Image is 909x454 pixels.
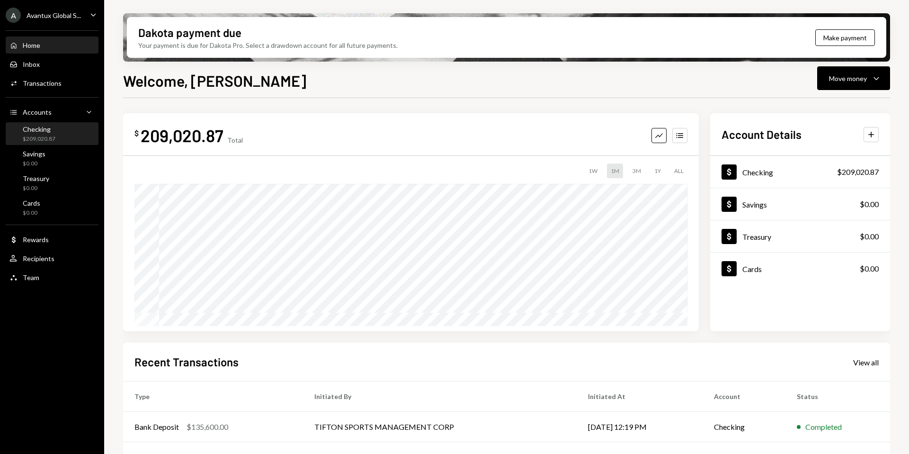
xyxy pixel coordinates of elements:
div: 209,020.87 [141,125,223,146]
th: Status [785,381,890,412]
a: Savings$0.00 [6,147,98,170]
div: Cards [23,199,40,207]
td: Checking [703,412,785,442]
td: TIFTON SPORTS MANAGEMENT CORP [303,412,577,442]
div: Transactions [23,79,62,87]
a: Inbox [6,55,98,73]
div: Checking [23,125,55,133]
h2: Recent Transactions [134,354,239,370]
a: Home [6,36,98,54]
div: $ [134,128,139,138]
div: Savings [742,200,767,209]
a: Savings$0.00 [710,188,890,220]
div: $0.00 [860,231,879,242]
a: Cards$0.00 [6,196,98,219]
th: Initiated By [303,381,577,412]
div: Rewards [23,236,49,244]
div: 1W [585,163,601,178]
div: Completed [805,421,842,433]
div: Recipients [23,254,54,263]
div: Move money [829,73,867,83]
div: Total [227,136,243,144]
div: Bank Deposit [134,421,179,433]
div: $209,020.87 [837,166,879,178]
div: Dakota payment due [138,25,241,40]
a: View all [853,357,879,367]
div: $0.00 [860,263,879,274]
div: Treasury [742,232,771,241]
div: 3M [629,163,645,178]
a: Transactions [6,74,98,91]
div: Checking [742,168,773,177]
a: Checking$209,020.87 [6,122,98,145]
div: View all [853,358,879,367]
div: $209,020.87 [23,135,55,143]
button: Move money [817,66,890,90]
h1: Welcome, [PERSON_NAME] [123,71,306,90]
th: Type [123,381,303,412]
div: $135,600.00 [187,421,228,433]
th: Account [703,381,785,412]
div: Accounts [23,108,52,116]
a: Team [6,269,98,286]
div: Savings [23,150,45,158]
h2: Account Details [722,127,802,142]
div: 1Y [651,163,665,178]
div: $0.00 [23,184,49,192]
div: Team [23,273,39,281]
a: Cards$0.00 [710,253,890,284]
div: 1M [607,163,623,178]
div: Home [23,41,40,49]
div: Cards [742,264,762,273]
a: Treasury$0.00 [710,220,890,252]
div: Inbox [23,60,40,68]
a: Rewards [6,231,98,248]
th: Initiated At [577,381,703,412]
div: $0.00 [860,199,879,210]
a: Checking$209,020.87 [710,156,890,188]
a: Recipients [6,250,98,267]
div: Avantux Global S... [27,11,81,19]
button: Make payment [815,29,875,46]
td: [DATE] 12:19 PM [577,412,703,442]
div: $0.00 [23,209,40,217]
div: $0.00 [23,160,45,168]
a: Accounts [6,103,98,120]
div: A [6,8,21,23]
a: Treasury$0.00 [6,172,98,194]
div: Treasury [23,174,49,182]
div: Your payment is due for Dakota Pro. Select a drawdown account for all future payments. [138,40,398,50]
div: ALL [670,163,687,178]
